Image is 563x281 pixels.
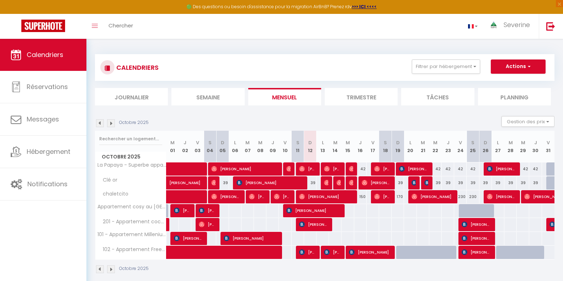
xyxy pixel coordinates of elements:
th: 28 [504,131,517,162]
abbr: M [258,139,262,146]
a: [PERSON_NAME] [166,176,179,190]
div: 230 [467,190,479,203]
span: [PERSON_NAME] [237,176,303,189]
th: 11 [292,131,304,162]
img: logout [546,22,555,31]
th: 15 [341,131,354,162]
div: 42 [442,162,454,176]
div: 170 [392,190,404,203]
th: 31 [542,131,554,162]
span: [PERSON_NAME] [249,190,266,203]
abbr: M [433,139,437,146]
abbr: M [421,139,425,146]
a: Chercher [103,14,138,39]
div: 39 [479,176,492,189]
th: 14 [329,131,341,162]
th: 25 [467,131,479,162]
th: 16 [354,131,367,162]
th: 26 [479,131,492,162]
abbr: J [184,139,186,146]
abbr: S [296,139,299,146]
abbr: J [534,139,537,146]
span: [PERSON_NAME] [286,162,291,176]
abbr: V [371,139,375,146]
span: [PERSON_NAME] [349,176,353,189]
div: 150 [354,190,367,203]
div: 39 [504,176,517,189]
button: Filtrer par hébergement [412,59,480,74]
span: [PERSON_NAME] [199,204,216,217]
span: [PERSON_NAME] [424,176,429,189]
span: [PERSON_NAME] [399,162,428,176]
button: Gestion des prix [501,116,554,127]
abbr: D [484,139,487,146]
span: [PERSON_NAME] [169,172,218,186]
th: 01 [166,131,179,162]
abbr: J [447,139,450,146]
span: [PERSON_NAME] [174,204,191,217]
th: 20 [404,131,416,162]
abbr: V [459,139,462,146]
abbr: M [509,139,513,146]
p: Octobre 2025 [119,119,149,126]
div: 39 [529,176,542,189]
div: 39 [517,176,529,189]
span: La Papaya - Superbe appartement plein centre [96,162,168,168]
span: [PERSON_NAME] [274,190,291,203]
span: [PERSON_NAME] [487,190,516,203]
span: [PERSON_NAME] [324,162,341,176]
span: [PERSON_NAME] [411,190,453,203]
span: [PERSON_NAME] [487,162,516,176]
span: [PERSON_NAME] [299,245,316,259]
span: Réservations [27,82,68,91]
th: 06 [229,131,241,162]
span: [PERSON_NAME] [299,218,328,231]
span: Messages [27,115,59,124]
th: 10 [279,131,291,162]
span: [PERSON_NAME] [411,176,416,189]
abbr: M [170,139,175,146]
th: 17 [367,131,379,162]
span: Calendriers [27,50,63,59]
abbr: D [396,139,400,146]
abbr: D [308,139,312,146]
th: 09 [266,131,279,162]
span: Octobre 2025 [95,152,166,162]
th: 04 [204,131,216,162]
th: 07 [241,131,254,162]
th: 02 [179,131,191,162]
th: 29 [517,131,529,162]
img: ... [488,20,499,30]
li: Mensuel [248,88,321,105]
span: Severine [504,20,530,29]
li: Semaine [171,88,244,105]
abbr: V [196,139,199,146]
span: [PERSON_NAME] [462,231,491,245]
th: 21 [417,131,429,162]
span: Notifications [27,179,68,188]
th: 27 [492,131,504,162]
span: [PERSON_NAME] [374,190,391,203]
abbr: L [234,139,236,146]
a: ... Severine [483,14,539,39]
div: 39 [467,176,479,189]
abbr: S [384,139,387,146]
span: 101 - Appartement Millenium [96,232,168,237]
div: 39 [492,176,504,189]
input: Rechercher un logement... [99,132,162,145]
span: [PERSON_NAME] [299,162,316,176]
a: >>> ICI <<<< [352,4,377,10]
div: 42 [354,162,367,176]
abbr: M [521,139,525,146]
span: chaletcito [96,190,130,198]
abbr: L [497,139,499,146]
th: 23 [442,131,454,162]
h3: CALENDRIERS [115,59,159,76]
span: [PERSON_NAME] [362,176,391,189]
li: Tâches [401,88,474,105]
div: 39 [429,176,442,189]
span: [PERSON_NAME] [349,162,353,176]
span: 201 - Appartement cocoon [96,218,168,226]
abbr: L [322,139,324,146]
